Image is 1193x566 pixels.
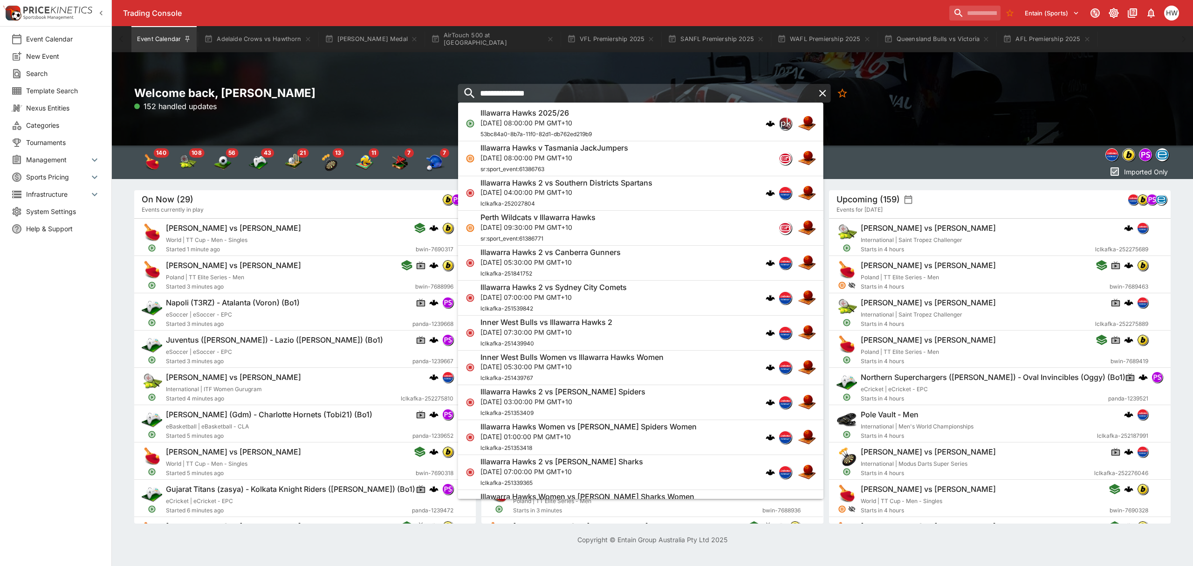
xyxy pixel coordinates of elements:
h5: Upcoming (159) [836,194,900,205]
span: World | TT Cup - Men - Singles [166,236,247,243]
span: Tournaments [26,138,100,147]
img: tennis [178,153,197,172]
img: logo-cerberus.svg [429,335,439,345]
img: logo-cerberus.svg [766,258,775,268]
img: lclkafka.png [1128,194,1138,205]
h6: Pole Vault - Men [861,410,919,420]
img: lclkafka.png [779,257,791,269]
span: bwin-7689419 [1111,357,1148,366]
span: panda-1239521 [1108,394,1148,403]
img: baseball [426,153,445,172]
img: pandascore.png [1139,149,1152,161]
span: 53bc84a0-8b7a-11f0-82d1-db762ed219b9 [480,131,592,138]
img: esports.png [142,334,162,355]
button: WAFL Premiership 2025 [772,26,877,52]
div: cerberus [766,293,775,303]
img: bwin.png [1138,335,1148,345]
input: search [458,84,814,103]
span: lclkafka-251539842 [480,305,533,312]
span: eSoccer | eSoccer - EPC [166,348,232,355]
img: logo-cerberus.svg [1124,223,1133,233]
button: Event Calendar [131,26,197,52]
div: lclkafka [779,186,792,200]
span: Events currently in play [142,205,204,214]
img: logo-cerberus.svg [429,298,439,307]
img: lclkafka.png [779,292,791,304]
img: lclkafka.png [443,372,453,382]
span: Nexus Entities [26,103,100,113]
img: logo-cerberus.svg [1124,522,1133,531]
div: bwin [1137,194,1148,205]
div: bwin [1122,148,1135,161]
img: sportsradar.png [779,153,791,164]
img: table_tennis [143,153,161,172]
span: 7 [405,148,414,158]
div: Trading Console [123,8,946,18]
span: 11 [369,148,379,158]
img: pandascore.png [443,297,453,308]
img: table_tennis.png [836,334,857,355]
img: bwin.png [443,521,453,531]
span: 21 [297,148,309,158]
span: bwin-7690318 [416,469,453,478]
img: lclkafka.png [1138,447,1148,457]
h6: [PERSON_NAME] vs [PERSON_NAME] [861,447,996,457]
img: esports.png [836,372,857,392]
svg: Suspended [838,281,846,290]
div: pandascore [1139,148,1152,161]
div: lclkafka [1137,222,1148,234]
img: logo-cerberus.svg [1138,373,1148,382]
span: Poland | TT Elite Series - Men [166,274,244,281]
img: logo-cerberus.svg [1124,484,1133,494]
button: [PERSON_NAME] Medal [319,26,424,52]
img: table_tennis.png [836,521,857,541]
img: logo-cerberus.svg [1124,410,1133,419]
svg: Open [148,244,156,252]
img: logo-cerberus.svg [429,447,439,456]
div: lclkafka [1137,297,1148,308]
p: 152 handled updates [134,101,217,112]
img: lclkafka.png [1138,297,1148,308]
img: table_tennis.png [142,222,162,243]
div: cerberus [1124,335,1133,345]
div: bwin [442,194,453,205]
p: [DATE] 07:30:00 PM GMT+10 [480,327,612,337]
span: Events for [DATE] [836,205,883,214]
img: table_tennis.png [142,521,162,541]
img: basketball.png [797,254,816,272]
svg: Open [148,281,156,290]
img: logo-cerberus.svg [429,373,439,382]
svg: Closed [466,328,475,338]
span: Started 3 minutes ago [166,282,415,291]
h6: [PERSON_NAME] vs [PERSON_NAME] [861,261,996,270]
button: settings [904,195,913,204]
button: Adelaide Crows vs Hawthorn [199,26,317,52]
div: Table Tennis [143,153,161,172]
span: 7 [440,148,449,158]
div: bwin [442,260,453,271]
div: Snooker [391,153,409,172]
img: basketball.png [797,428,816,447]
svg: Open [466,119,475,128]
p: [DATE] 05:30:00 PM GMT+10 [480,257,621,267]
div: Harrison Walker [1164,6,1179,21]
h6: [PERSON_NAME] vs [PERSON_NAME] [166,522,301,531]
h6: Illawarra Hawks 2 vs Southern Districts Spartans [480,178,652,188]
h6: [PERSON_NAME] vs [PERSON_NAME] [513,522,648,531]
h6: Perth Wildcats v Illawarra Hawks [480,213,596,222]
span: Starts in 4 hours [861,245,1095,254]
img: logo-cerberus.svg [766,398,775,407]
img: logo-cerberus.svg [766,119,775,128]
img: logo-cerberus.svg [1124,335,1133,345]
span: bwin-7690328 [1110,506,1148,515]
button: Imported Only [1106,164,1171,179]
img: darts.png [836,446,857,467]
img: Sportsbook Management [23,15,74,20]
img: table_tennis.png [836,260,857,280]
img: lclkafka.png [779,466,791,478]
svg: Closed [466,188,475,198]
div: cerberus [1124,261,1133,270]
div: cerberus [429,223,439,233]
svg: Open [148,356,156,364]
svg: Closed [466,258,475,268]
